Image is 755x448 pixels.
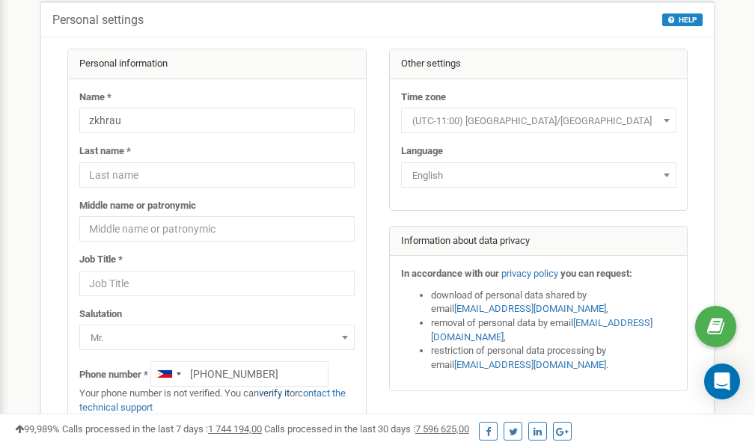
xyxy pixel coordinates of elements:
[401,144,443,159] label: Language
[431,316,676,344] li: removal of personal data by email ,
[79,387,355,414] p: Your phone number is not verified. You can or
[454,359,606,370] a: [EMAIL_ADDRESS][DOMAIN_NAME]
[264,423,469,435] span: Calls processed in the last 30 days :
[62,423,262,435] span: Calls processed in the last 7 days :
[704,363,740,399] div: Open Intercom Messenger
[79,253,123,267] label: Job Title *
[15,423,60,435] span: 99,989%
[68,49,366,79] div: Personal information
[390,227,688,257] div: Information about data privacy
[401,268,499,279] strong: In accordance with our
[79,325,355,350] span: Mr.
[79,368,148,382] label: Phone number *
[406,165,671,186] span: English
[501,268,558,279] a: privacy policy
[662,13,703,26] button: HELP
[431,344,676,372] li: restriction of personal data processing by email .
[79,162,355,188] input: Last name
[208,423,262,435] u: 1 744 194,00
[79,108,355,133] input: Name
[79,387,346,413] a: contact the technical support
[401,90,446,105] label: Time zone
[79,307,122,322] label: Salutation
[431,289,676,316] li: download of personal data shared by email ,
[406,111,671,132] span: (UTC-11:00) Pacific/Midway
[401,108,676,133] span: (UTC-11:00) Pacific/Midway
[151,362,186,386] div: Telephone country code
[52,13,144,27] h5: Personal settings
[79,216,355,242] input: Middle name or patronymic
[79,90,111,105] label: Name *
[454,303,606,314] a: [EMAIL_ADDRESS][DOMAIN_NAME]
[79,144,131,159] label: Last name *
[79,199,196,213] label: Middle name or patronymic
[431,317,652,343] a: [EMAIL_ADDRESS][DOMAIN_NAME]
[259,387,290,399] a: verify it
[150,361,328,387] input: +1-800-555-55-55
[79,271,355,296] input: Job Title
[560,268,632,279] strong: you can request:
[401,162,676,188] span: English
[390,49,688,79] div: Other settings
[415,423,469,435] u: 7 596 625,00
[85,328,349,349] span: Mr.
